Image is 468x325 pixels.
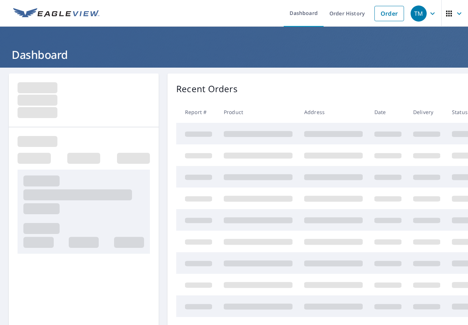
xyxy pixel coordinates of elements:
th: Delivery [407,101,446,123]
th: Product [218,101,298,123]
a: Order [374,6,404,21]
th: Report # [176,101,218,123]
div: TM [411,5,427,22]
h1: Dashboard [9,47,459,62]
th: Address [298,101,369,123]
th: Date [369,101,407,123]
img: EV Logo [13,8,99,19]
p: Recent Orders [176,82,238,95]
